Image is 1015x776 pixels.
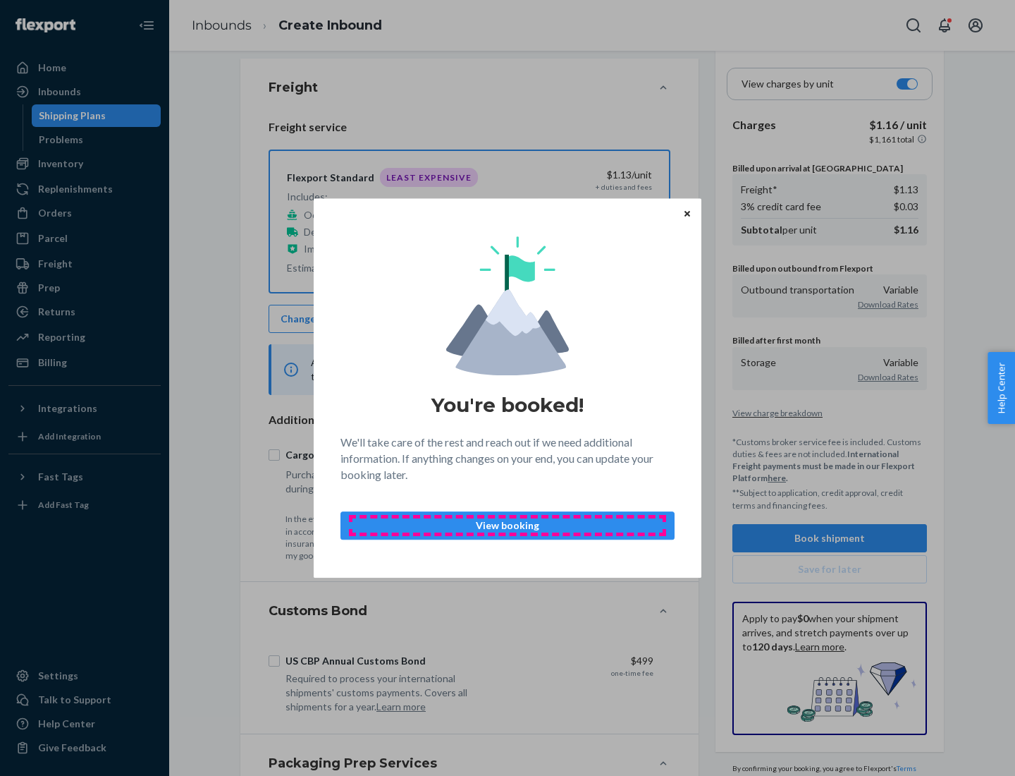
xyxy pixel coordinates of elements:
p: View booking [352,519,663,533]
img: svg+xml,%3Csvg%20viewBox%3D%220%200%20174%20197%22%20fill%3D%22none%22%20xmlns%3D%22http%3A%2F%2F... [446,236,569,375]
button: View booking [340,511,675,540]
h1: You're booked! [431,392,584,418]
p: We'll take care of the rest and reach out if we need additional information. If anything changes ... [340,435,675,483]
button: Close [680,205,694,221]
